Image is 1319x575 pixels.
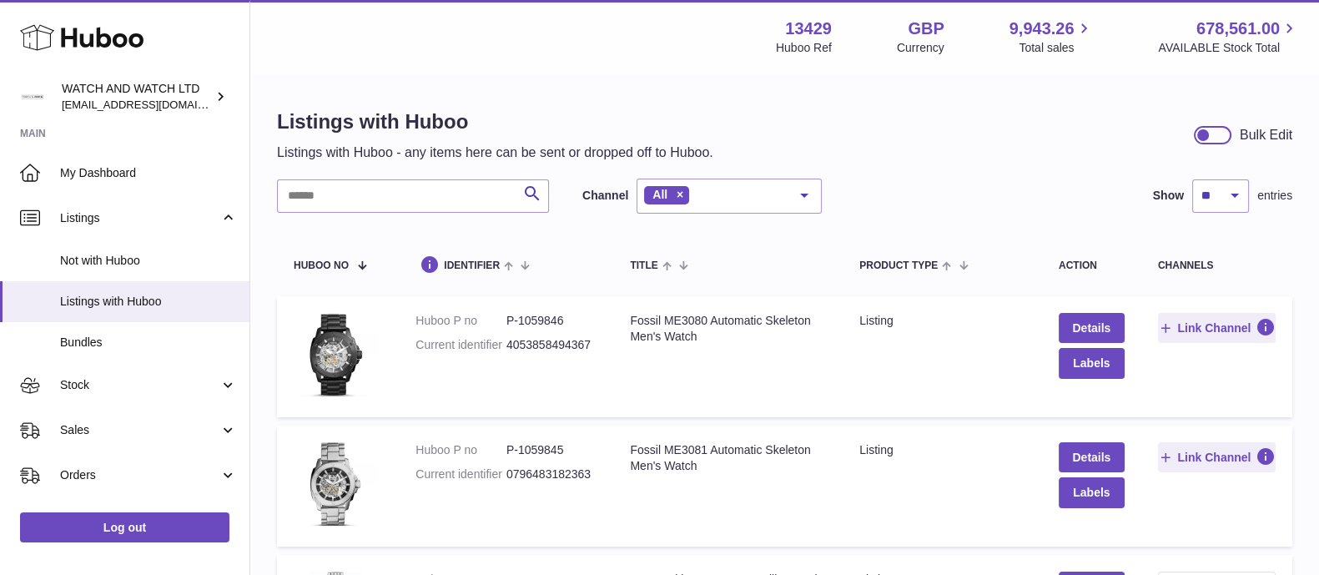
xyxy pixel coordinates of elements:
[1257,188,1292,204] span: entries
[294,260,349,271] span: Huboo no
[60,165,237,181] span: My Dashboard
[60,377,219,393] span: Stock
[1059,313,1125,343] a: Details
[1019,40,1093,56] span: Total sales
[294,313,377,396] img: Fossil ME3080 Automatic Skeleton Men's Watch
[1158,40,1299,56] span: AVAILABLE Stock Total
[1158,313,1276,343] button: Link Channel
[1158,260,1276,271] div: channels
[630,313,826,345] div: Fossil ME3080 Automatic Skeleton Men's Watch
[1059,348,1125,378] button: Labels
[506,337,597,353] dd: 4053858494367
[415,467,506,482] dt: Current identifier
[1059,477,1125,507] button: Labels
[415,442,506,458] dt: Huboo P no
[60,335,237,351] span: Bundles
[60,467,219,483] span: Orders
[60,253,237,269] span: Not with Huboo
[20,512,229,542] a: Log out
[1059,260,1125,271] div: action
[62,81,212,113] div: WATCH AND WATCH LTD
[277,108,713,135] h1: Listings with Huboo
[415,313,506,329] dt: Huboo P no
[1177,320,1251,335] span: Link Channel
[277,144,713,162] p: Listings with Huboo - any items here can be sent or dropped off to Huboo.
[1177,450,1251,465] span: Link Channel
[1153,188,1184,204] label: Show
[444,260,500,271] span: identifier
[506,467,597,482] dd: 0796483182363
[582,188,628,204] label: Channel
[859,313,1025,329] div: listing
[652,188,667,201] span: All
[1240,126,1292,144] div: Bulk Edit
[1009,18,1094,56] a: 9,943.26 Total sales
[630,442,826,474] div: Fossil ME3081 Automatic Skeleton Men's Watch
[897,40,944,56] div: Currency
[60,210,219,226] span: Listings
[859,442,1025,458] div: listing
[1158,18,1299,56] a: 678,561.00 AVAILABLE Stock Total
[415,337,506,353] dt: Current identifier
[506,313,597,329] dd: P-1059846
[776,40,832,56] div: Huboo Ref
[60,422,219,438] span: Sales
[630,260,657,271] span: title
[62,98,245,111] span: [EMAIL_ADDRESS][DOMAIN_NAME]
[1196,18,1280,40] span: 678,561.00
[1059,442,1125,472] a: Details
[60,294,237,310] span: Listings with Huboo
[859,260,938,271] span: Product Type
[785,18,832,40] strong: 13429
[506,442,597,458] dd: P-1059845
[20,84,45,109] img: internalAdmin-13429@internal.huboo.com
[1009,18,1075,40] span: 9,943.26
[294,442,377,526] img: Fossil ME3081 Automatic Skeleton Men's Watch
[908,18,944,40] strong: GBP
[1158,442,1276,472] button: Link Channel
